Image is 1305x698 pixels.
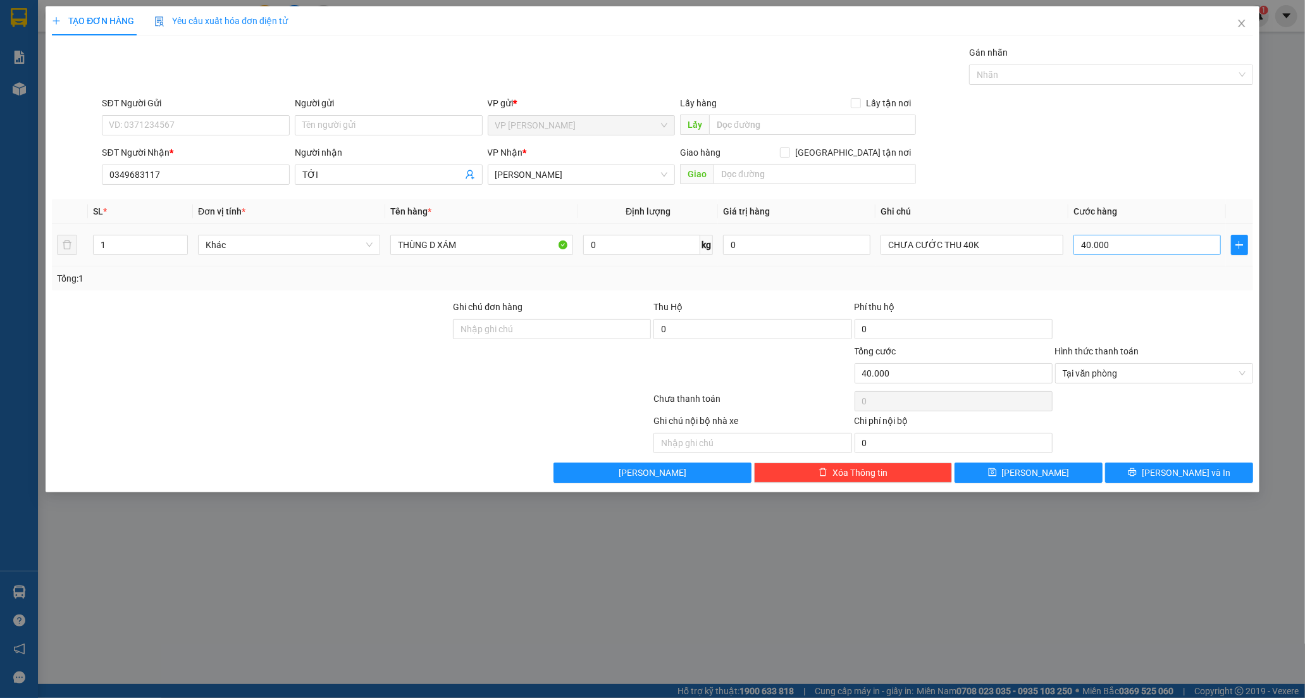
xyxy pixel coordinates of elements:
[52,16,61,25] span: plus
[465,170,475,180] span: user-add
[723,235,870,255] input: 0
[11,12,30,25] span: Gửi:
[488,96,676,110] div: VP gửi
[619,466,686,480] span: [PERSON_NAME]
[1237,18,1247,28] span: close
[11,11,112,41] div: VP [PERSON_NAME]
[390,206,431,216] span: Tên hàng
[121,54,223,72] div: 0936899298
[832,466,888,480] span: Xóa Thông tin
[754,463,952,483] button: deleteXóa Thông tin
[652,392,853,414] div: Chưa thanh toán
[955,463,1103,483] button: save[PERSON_NAME]
[855,300,1053,319] div: Phí thu hộ
[680,164,714,184] span: Giao
[488,147,523,158] span: VP Nhận
[154,16,288,26] span: Yêu cầu xuất hóa đơn điện tử
[680,115,709,135] span: Lấy
[653,433,851,453] input: Nhập ghi chú
[1073,206,1117,216] span: Cước hàng
[9,80,114,95] div: 20.000
[1232,240,1247,250] span: plus
[206,235,373,254] span: Khác
[52,16,134,26] span: TẠO ĐƠN HÀNG
[121,39,223,54] div: HOÀNG
[1231,235,1248,255] button: plus
[453,319,651,339] input: Ghi chú đơn hàng
[861,96,916,110] span: Lấy tận nơi
[1128,468,1137,478] span: printer
[102,146,290,159] div: SĐT Người Nhận
[57,235,77,255] button: delete
[102,96,290,110] div: SĐT Người Gửi
[988,468,997,478] span: save
[154,16,164,27] img: icon
[1142,466,1230,480] span: [PERSON_NAME] và In
[1055,346,1139,356] label: Hình thức thanh toán
[1002,466,1070,480] span: [PERSON_NAME]
[714,164,916,184] input: Dọc đường
[855,346,896,356] span: Tổng cước
[554,463,751,483] button: [PERSON_NAME]
[1063,364,1246,383] span: Tại văn phòng
[295,146,483,159] div: Người nhận
[680,147,721,158] span: Giao hàng
[1105,463,1253,483] button: printer[PERSON_NAME] và In
[93,206,103,216] span: SL
[453,302,523,312] label: Ghi chú đơn hàng
[653,302,683,312] span: Thu Hộ
[700,235,713,255] span: kg
[9,81,29,94] span: CR :
[819,468,827,478] span: delete
[653,414,851,433] div: Ghi chú nội bộ nhà xe
[709,115,916,135] input: Dọc đường
[723,206,770,216] span: Giá trị hàng
[121,11,151,24] span: Nhận:
[790,146,916,159] span: [GEOGRAPHIC_DATA] tận nơi
[1224,6,1259,42] button: Close
[680,98,717,108] span: Lấy hàng
[295,96,483,110] div: Người gửi
[121,11,223,39] div: [PERSON_NAME]
[626,206,671,216] span: Định lượng
[198,206,245,216] span: Đơn vị tính
[881,235,1063,255] input: Ghi Chú
[495,116,668,135] span: VP Phan Rang
[495,165,668,184] span: Hồ Chí Minh
[875,199,1068,224] th: Ghi chú
[390,235,572,255] input: VD: Bàn, Ghế
[969,47,1008,58] label: Gán nhãn
[57,271,504,285] div: Tổng: 1
[855,414,1053,433] div: Chi phí nội bộ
